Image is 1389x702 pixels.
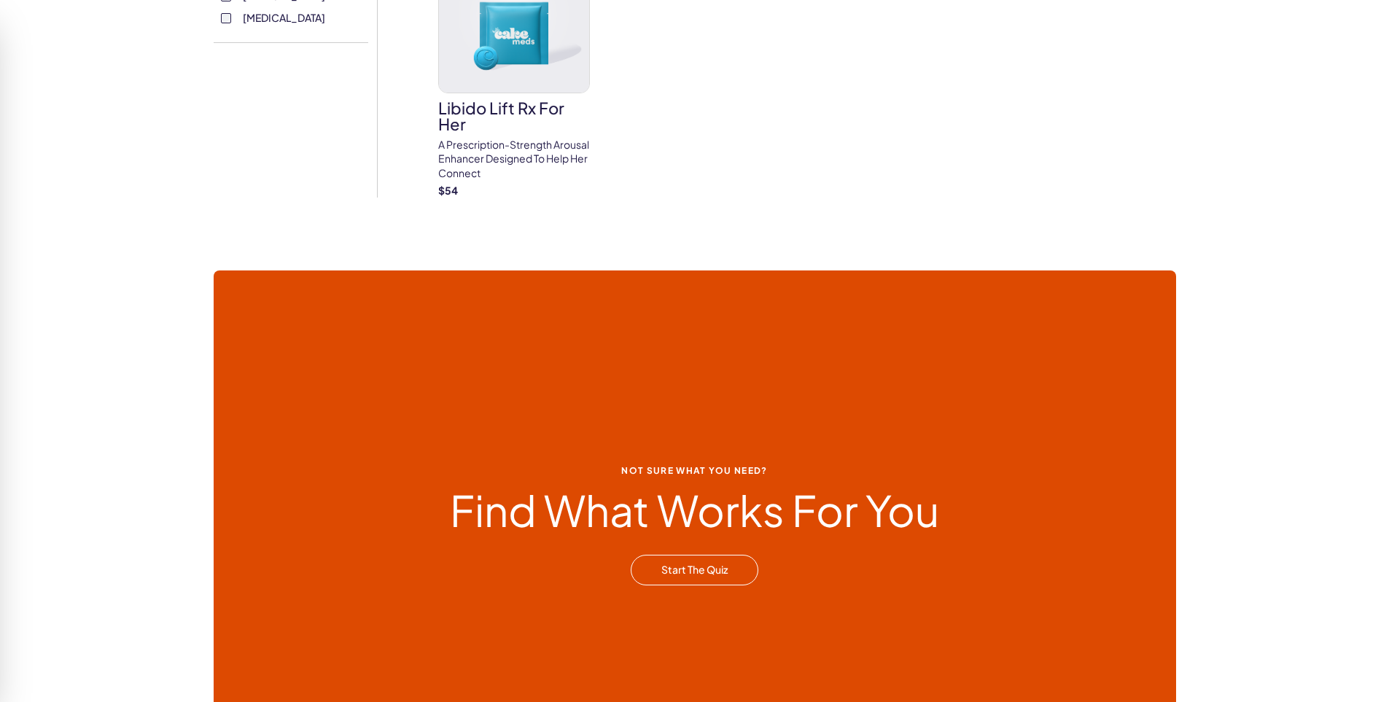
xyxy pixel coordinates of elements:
[438,184,458,197] strong: $ 54
[438,100,590,132] h3: Libido Lift Rx For Her
[243,8,325,27] span: [MEDICAL_DATA]
[450,466,939,475] span: Not Sure what you need?
[631,555,758,585] a: Start the Quiz
[221,13,231,23] input: [MEDICAL_DATA]
[438,138,590,181] p: A prescription-strength arousal enhancer designed to help her connect
[450,487,939,534] h2: Find What Works For You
